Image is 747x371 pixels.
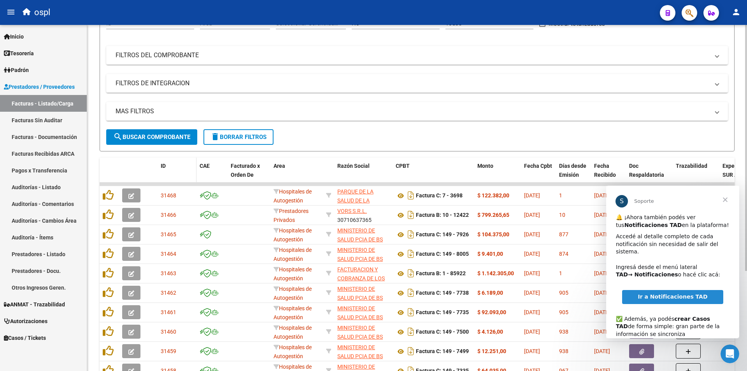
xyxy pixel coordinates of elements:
[416,271,466,277] strong: Factura B: 1 - 85922
[477,212,509,218] strong: $ 799.265,65
[337,304,389,320] div: 30626983398
[559,290,568,296] span: 905
[524,348,540,354] span: [DATE]
[594,348,610,354] span: [DATE]
[231,163,260,178] span: Facturado x Orden De
[676,163,707,169] span: Trazabilidad
[559,348,568,354] span: 938
[113,134,190,141] span: Buscar Comprobante
[524,290,540,296] span: [DATE]
[337,305,383,329] span: MINISTERIO DE SALUD PCIA DE BS AS O. P.
[337,266,385,299] span: FACTURACION Y COBRANZA DE LOS EFECTORES PUBLICOS S.E.
[337,344,383,368] span: MINISTERIO DE SALUD PCIA DE BS AS O. P.
[731,7,741,17] mat-icon: person
[334,158,393,192] datatable-header-cell: Razón Social
[274,208,309,223] span: Prestadores Privados
[116,107,709,116] mat-panel-title: MAS FILTROS
[274,286,312,301] span: Hospitales de Autogestión
[210,132,220,141] mat-icon: delete
[477,290,503,296] strong: $ 6.189,00
[416,290,469,296] strong: Factura C: 149 - 7738
[477,192,509,199] strong: $ 122.382,00
[524,251,540,257] span: [DATE]
[4,49,34,58] span: Tesorería
[116,79,709,88] mat-panel-title: FILTROS DE INTEGRACION
[4,317,47,325] span: Autorizaciones
[721,345,739,363] iframe: Intercom live chat
[594,270,610,276] span: [DATE]
[416,251,469,257] strong: Factura C: 149 - 8005
[34,4,50,21] span: ospl
[116,51,709,60] mat-panel-title: FILTROS DEL COMPROBANTE
[4,300,65,309] span: ANMAT - Trazabilidad
[4,83,75,91] span: Prestadores / Proveedores
[477,251,503,257] strong: $ 9.401,00
[416,348,469,355] strong: Factura C: 149 - 7499
[158,158,196,192] datatable-header-cell: ID
[337,187,389,204] div: 30712224300
[406,248,416,260] i: Descargar documento
[106,129,197,145] button: Buscar Comprobante
[106,74,728,93] mat-expansion-panel-header: FILTROS DE INTEGRACION
[228,158,270,192] datatable-header-cell: Facturado x Orden De
[591,158,626,192] datatable-header-cell: Fecha Recibido
[406,209,416,221] i: Descargar documento
[4,66,29,74] span: Padrón
[477,270,514,276] strong: $ 1.142.305,00
[559,251,568,257] span: 874
[406,345,416,357] i: Descargar documento
[416,193,463,199] strong: Factura C: 7 - 3698
[594,212,610,218] span: [DATE]
[337,286,383,310] span: MINISTERIO DE SALUD PCIA DE BS AS O. P.
[559,231,568,237] span: 877
[161,251,176,257] span: 31464
[161,163,166,169] span: ID
[416,232,469,238] strong: Factura C: 149 - 7926
[477,231,509,237] strong: $ 104.375,00
[274,325,312,340] span: Hospitales de Autogestión
[406,228,416,241] i: Descargar documento
[594,329,610,335] span: [DATE]
[337,325,383,349] span: MINISTERIO DE SALUD PCIA DE BS AS O. P.
[337,163,370,169] span: Razón Social
[406,189,416,202] i: Descargar documento
[161,231,176,237] span: 31465
[161,212,176,218] span: 31466
[274,344,312,359] span: Hospitales de Autogestión
[524,231,540,237] span: [DATE]
[161,329,176,335] span: 31460
[161,270,176,276] span: 31463
[521,158,556,192] datatable-header-cell: Fecha Cpbt
[406,325,416,338] i: Descargar documento
[337,208,367,214] span: VORS S.R.L.
[524,329,540,335] span: [DATE]
[559,309,568,315] span: 905
[6,7,16,17] mat-icon: menu
[196,158,228,192] datatable-header-cell: CAE
[416,212,469,218] strong: Factura B: 10 - 12422
[416,309,469,316] strong: Factura C: 149 - 7735
[393,158,474,192] datatable-header-cell: CPBT
[337,227,383,251] span: MINISTERIO DE SALUD PCIA DE BS AS O. P.
[106,46,728,65] mat-expansion-panel-header: FILTROS DEL COMPROBANTE
[416,329,469,335] strong: Factura C: 149 - 7500
[337,324,389,340] div: 30626983398
[594,192,610,199] span: [DATE]
[274,227,312,243] span: Hospitales de Autogestión
[406,306,416,318] i: Descargar documento
[396,163,410,169] span: CPBT
[337,226,389,243] div: 30626983398
[673,158,719,192] datatable-header-cell: Trazabilidad
[594,290,610,296] span: [DATE]
[4,32,24,41] span: Inicio
[161,192,176,199] span: 31468
[559,212,565,218] span: 10
[594,309,610,315] span: [DATE]
[337,207,389,223] div: 30710637365
[594,251,610,257] span: [DATE]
